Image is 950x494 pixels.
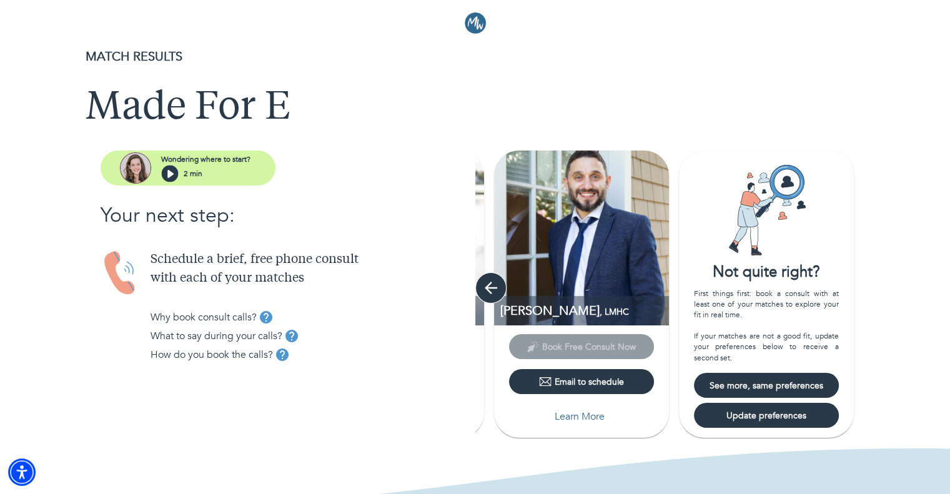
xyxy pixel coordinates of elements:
[694,289,839,363] div: First things first: book a consult with at least one of your matches to explore your fit in real ...
[555,409,605,424] p: Learn More
[101,151,275,185] button: assistantWondering where to start?2 min
[465,12,486,34] img: Logo
[509,404,654,429] button: Learn More
[509,369,654,394] button: Email to schedule
[151,347,273,362] p: How do you book the calls?
[184,168,202,179] p: 2 min
[86,86,865,131] h1: Made For E
[694,373,839,398] button: See more, same preferences
[151,310,257,325] p: Why book consult calls?
[720,163,813,257] img: Card icon
[120,152,151,184] img: assistant
[86,47,865,66] p: MATCH RESULTS
[500,302,669,319] p: LMHC
[600,306,629,318] span: , LMHC
[151,250,475,288] p: Schedule a brief, free phone consult with each of your matches
[257,308,275,327] button: tooltip
[494,151,669,325] img: Michael Glaz profile
[694,403,839,428] button: Update preferences
[679,262,854,283] div: Not quite right?
[282,327,301,345] button: tooltip
[8,458,36,486] div: Accessibility Menu
[101,250,141,296] img: Handset
[509,340,654,352] span: This provider has not yet shared their calendar link. Please email the provider to schedule
[273,345,292,364] button: tooltip
[539,375,624,388] div: Email to schedule
[699,380,834,392] span: See more, same preferences
[699,410,834,422] span: Update preferences
[151,329,282,343] p: What to say during your calls?
[101,200,475,230] p: Your next step:
[161,154,250,165] p: Wondering where to start?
